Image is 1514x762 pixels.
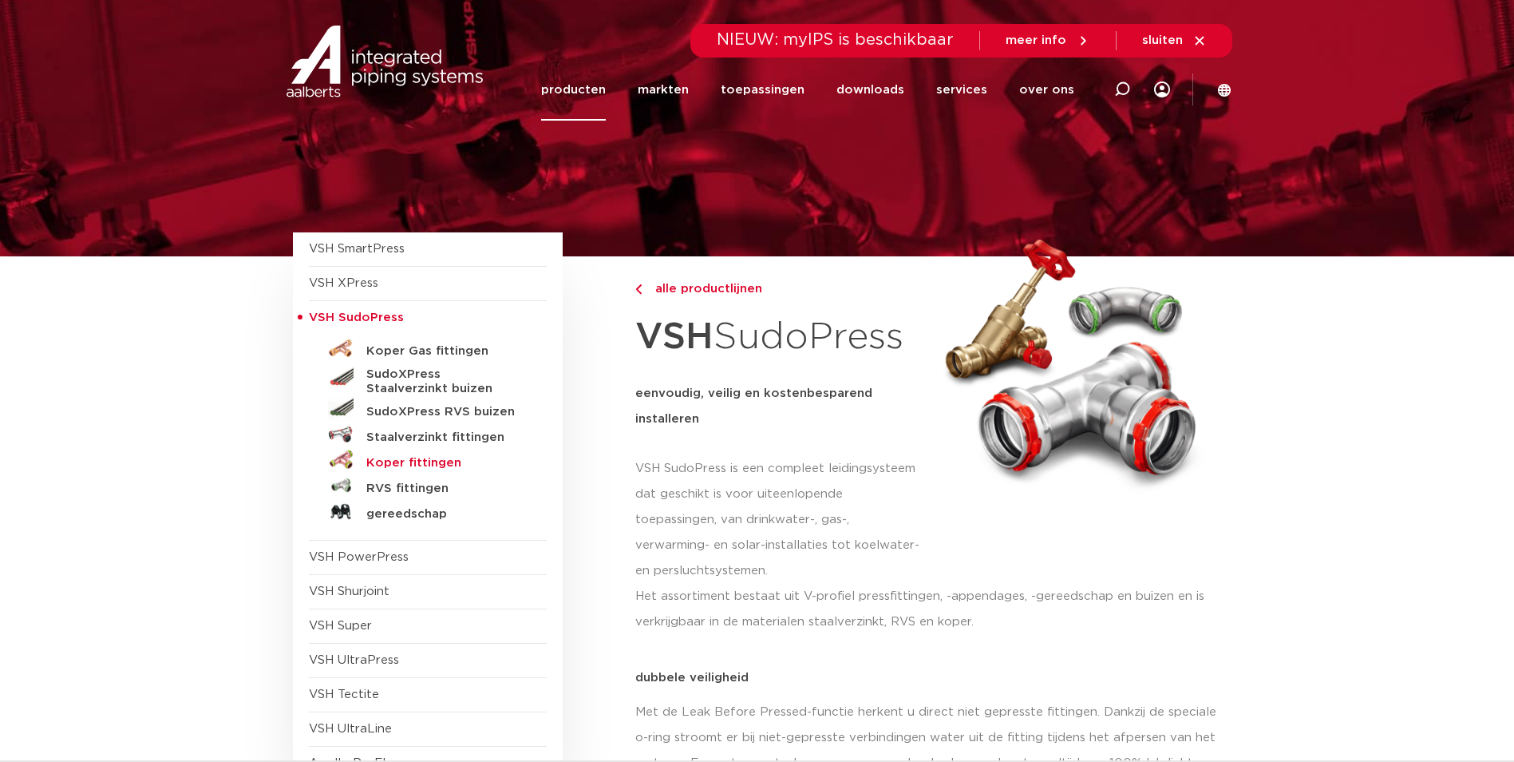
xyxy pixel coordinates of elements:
p: dubbele veiligheid [635,672,1222,684]
a: Koper Gas fittingen [309,335,547,361]
a: VSH SmartPress [309,243,405,255]
a: RVS fittingen [309,473,547,498]
span: meer info [1006,34,1066,46]
img: chevron-right.svg [635,284,642,295]
a: VSH Super [309,620,372,632]
nav: Menu [541,59,1074,121]
a: alle productlijnen [635,280,924,299]
a: VSH Tectite [309,689,379,700]
h5: SudoXPress RVS buizen [366,405,524,419]
a: services [936,59,987,121]
a: Staalverzinkt fittingen [309,422,547,447]
strong: VSH [635,319,714,355]
a: VSH PowerPress [309,551,409,563]
h5: Staalverzinkt fittingen [366,431,524,445]
a: SudoXPress Staalverzinkt buizen [309,361,547,396]
a: VSH UltraPress [309,654,399,666]
p: VSH SudoPress is een compleet leidingsysteem dat geschikt is voor uiteenlopende toepassingen, van... [635,456,924,584]
span: alle productlijnen [646,283,762,295]
a: downloads [836,59,904,121]
a: Koper fittingen [309,447,547,473]
a: SudoXPress RVS buizen [309,396,547,422]
a: gereedschap [309,498,547,524]
h5: Koper fittingen [366,456,524,470]
h5: gereedschap [366,507,524,522]
a: toepassingen [721,59,804,121]
a: markten [638,59,689,121]
a: producten [541,59,606,121]
h5: Koper Gas fittingen [366,344,524,359]
span: VSH SudoPress [309,312,404,323]
p: Het assortiment bestaat uit V-profiel pressfittingen, -appendages, -gereedschap en buizen en is v... [635,584,1222,635]
span: NIEUW: myIPS is beschikbaar [717,32,954,48]
a: sluiten [1142,34,1207,48]
span: sluiten [1142,34,1183,46]
a: VSH Shurjoint [309,585,389,597]
h1: SudoPress [635,307,924,368]
h5: RVS fittingen [366,482,524,496]
a: meer info [1006,34,1090,48]
a: over ons [1019,59,1074,121]
h5: SudoXPress Staalverzinkt buizen [366,367,524,396]
strong: eenvoudig, veilig en kostenbesparend installeren [635,387,872,425]
a: VSH XPress [309,277,378,289]
a: VSH UltraLine [309,723,392,735]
